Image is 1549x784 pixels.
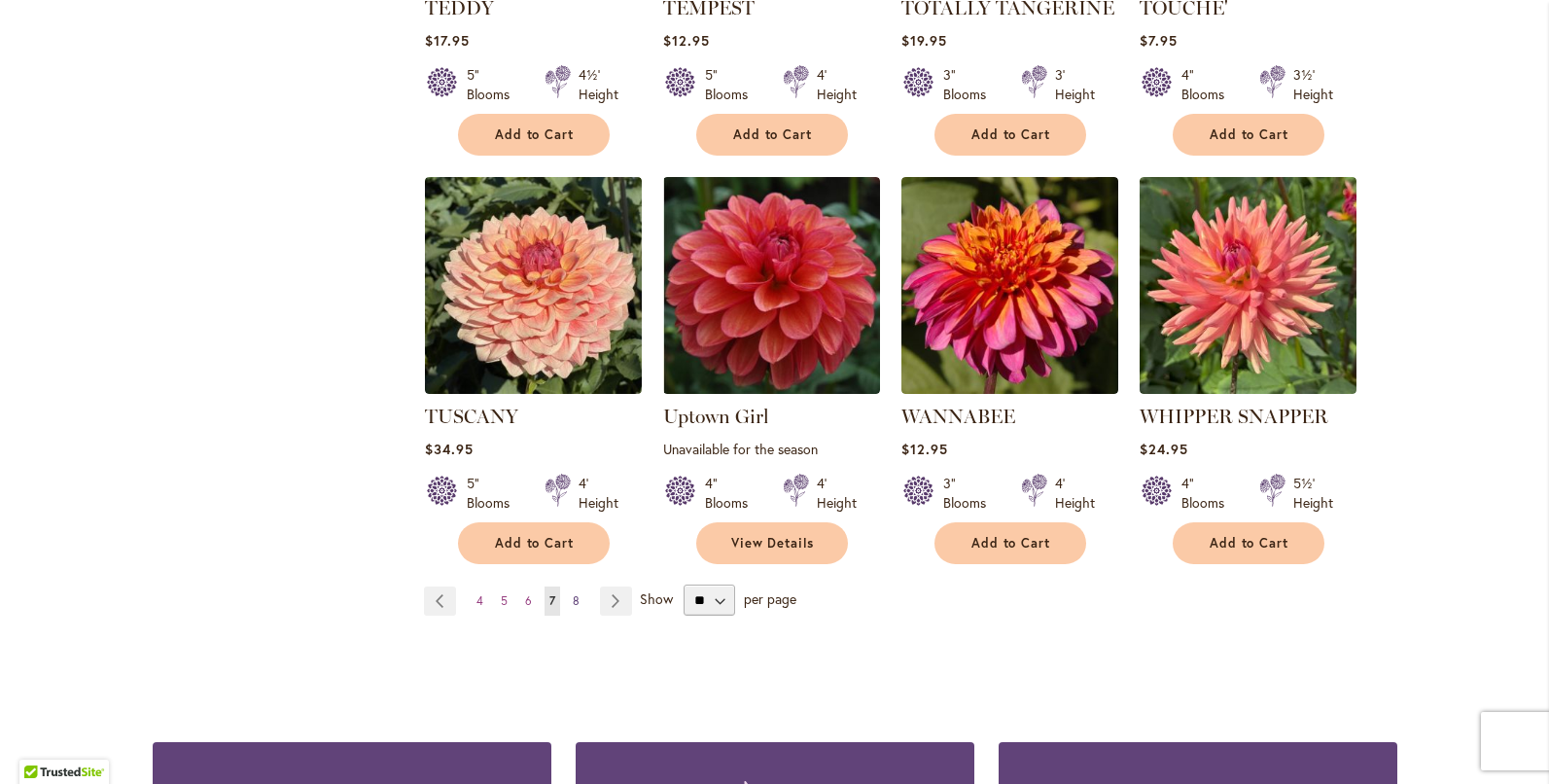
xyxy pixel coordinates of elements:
div: 4" Blooms [1181,65,1236,104]
button: Add to Cart [1173,522,1324,564]
div: 4' Height [817,474,857,513]
div: 5½' Height [1293,474,1333,513]
span: Add to Cart [971,535,1051,552]
button: Add to Cart [934,114,1086,156]
span: Show [640,589,673,608]
span: $12.95 [901,440,948,458]
a: 6 [520,587,537,616]
div: 4' Height [1055,474,1095,513]
div: 5" Blooms [467,474,521,513]
a: WHIPPER SNAPPER [1140,379,1356,398]
button: Add to Cart [696,114,848,156]
img: TUSCANY [425,177,642,394]
span: 7 [549,593,555,608]
div: 3" Blooms [943,474,998,513]
a: Uptown Girl [663,405,769,428]
a: 5 [496,587,512,616]
span: Add to Cart [971,126,1051,143]
span: View Details [731,535,815,552]
span: $12.95 [663,31,710,50]
a: WANNABEE [901,379,1118,398]
img: WANNABEE [901,177,1118,394]
span: 6 [525,593,532,608]
iframe: Launch Accessibility Center [15,715,69,769]
div: 4' Height [579,474,618,513]
span: Add to Cart [495,126,575,143]
a: TUSCANY [425,379,642,398]
span: 4 [476,593,483,608]
span: $17.95 [425,31,470,50]
button: Add to Cart [458,114,610,156]
span: Add to Cart [495,535,575,552]
a: Uptown Girl [663,379,880,398]
div: 5" Blooms [467,65,521,104]
div: 4" Blooms [1181,474,1236,513]
button: Add to Cart [1173,114,1324,156]
a: WANNABEE [901,405,1015,428]
a: 8 [568,587,584,616]
span: Add to Cart [1210,535,1289,552]
button: Add to Cart [934,522,1086,564]
div: 3' Height [1055,65,1095,104]
span: 5 [501,593,508,608]
div: 4" Blooms [705,474,759,513]
div: 4½' Height [579,65,618,104]
span: $19.95 [901,31,947,50]
button: Add to Cart [458,522,610,564]
p: Unavailable for the season [663,440,880,458]
a: TUSCANY [425,405,518,428]
div: 4' Height [817,65,857,104]
span: $24.95 [1140,440,1188,458]
img: Uptown Girl [663,177,880,394]
span: per page [744,589,796,608]
div: 3½' Height [1293,65,1333,104]
span: Add to Cart [1210,126,1289,143]
div: 3" Blooms [943,65,998,104]
img: WHIPPER SNAPPER [1140,177,1356,394]
span: 8 [573,593,580,608]
span: Add to Cart [733,126,813,143]
span: $7.95 [1140,31,1178,50]
a: View Details [696,522,848,564]
span: $34.95 [425,440,474,458]
a: WHIPPER SNAPPER [1140,405,1328,428]
div: 5" Blooms [705,65,759,104]
a: 4 [472,587,488,616]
